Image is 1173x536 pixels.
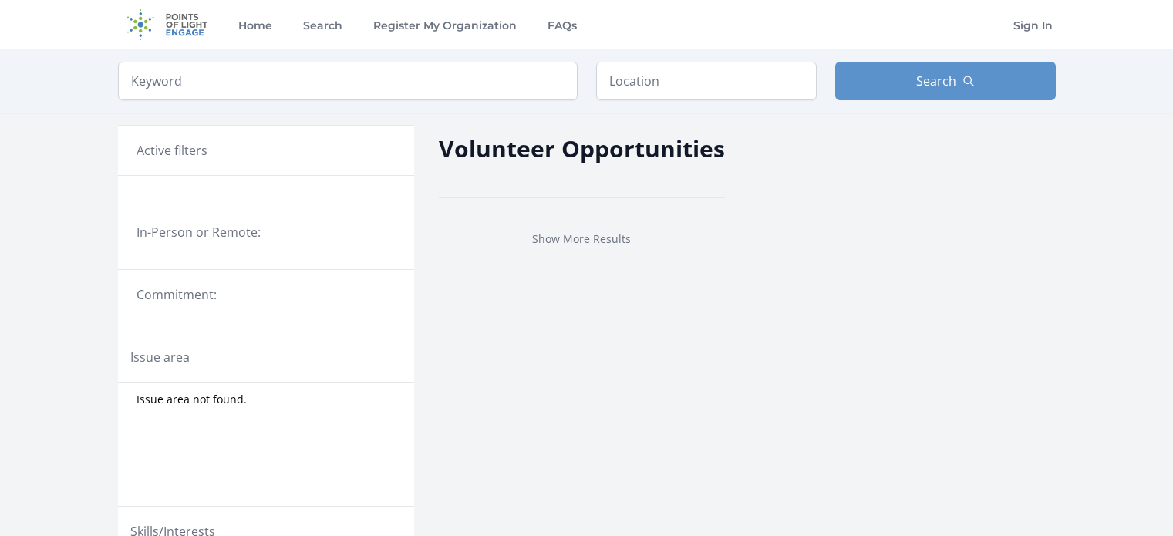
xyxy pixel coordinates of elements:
span: Issue area not found. [137,392,247,407]
h2: Volunteer Opportunities [439,131,725,166]
button: Search [835,62,1056,100]
legend: In-Person or Remote: [137,223,396,241]
h3: Active filters [137,141,207,160]
span: Search [916,72,956,90]
legend: Commitment: [137,285,396,304]
legend: Issue area [130,348,190,366]
input: Keyword [118,62,578,100]
input: Location [596,62,817,100]
a: Show More Results [532,231,631,246]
